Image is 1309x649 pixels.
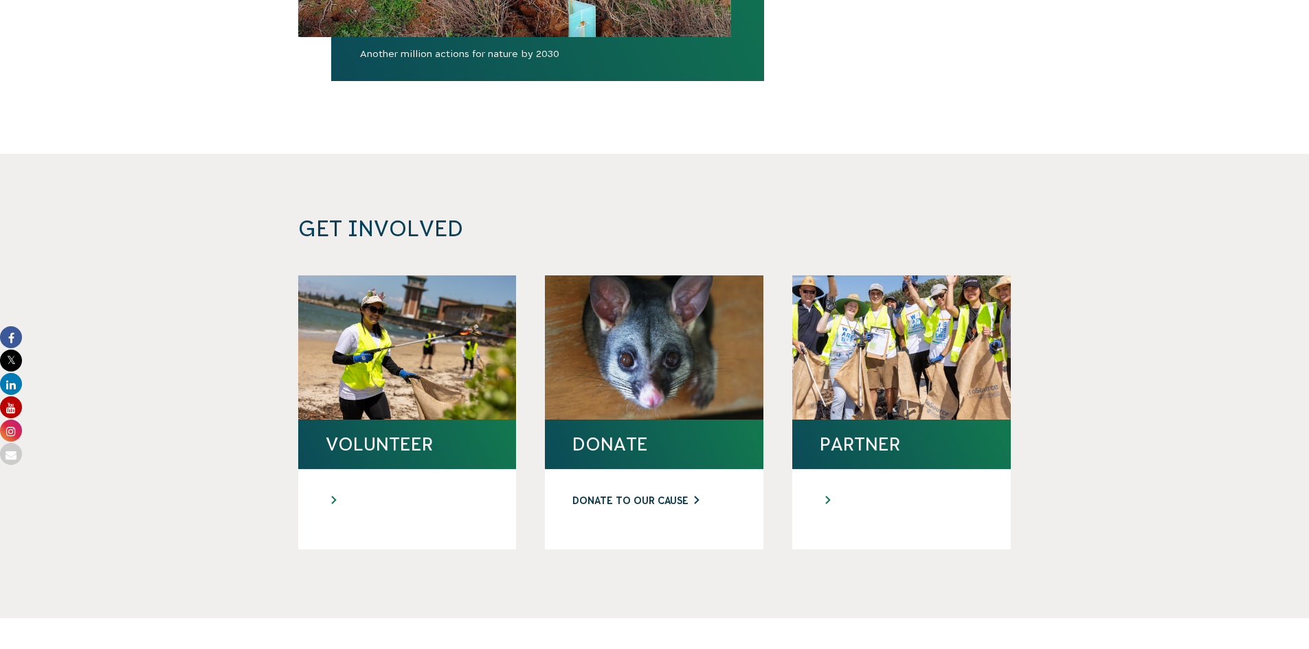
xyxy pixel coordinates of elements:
span: Another million actions for nature by 2030 [331,46,764,81]
h4: VOLUNTEER [326,433,489,455]
a: DONATE [572,433,736,455]
a: DONATE TO OUR CAUSE [572,494,736,508]
h3: GET INVOLVED [298,216,826,242]
h4: PARTNER [820,433,983,455]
